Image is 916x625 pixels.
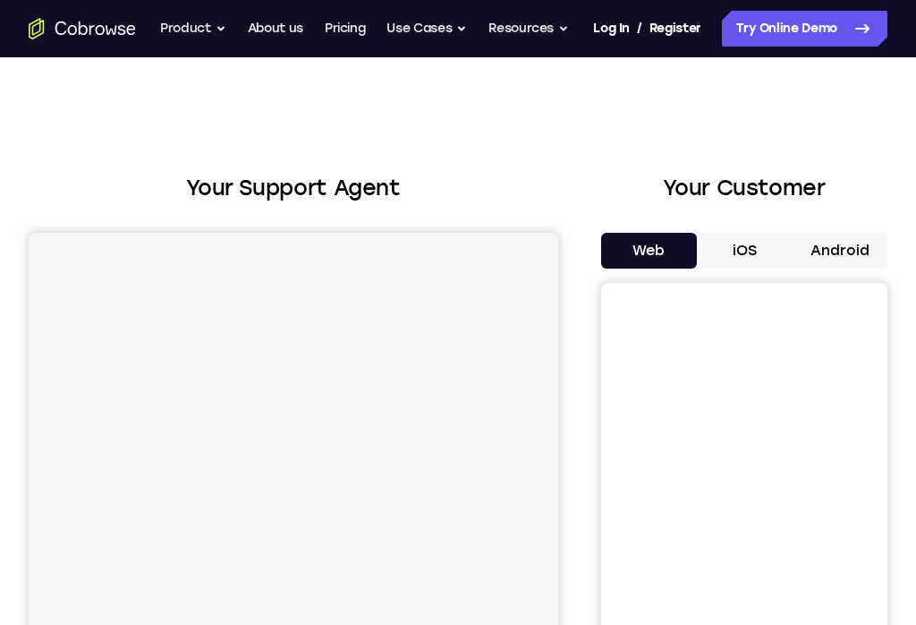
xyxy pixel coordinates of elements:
[601,233,697,269] button: Web
[601,172,887,204] h2: Your Customer
[488,11,569,47] button: Resources
[248,11,303,47] a: About us
[29,172,558,204] h2: Your Support Agent
[792,233,887,269] button: Android
[386,11,467,47] button: Use Cases
[722,11,887,47] a: Try Online Demo
[649,11,701,47] a: Register
[593,11,629,47] a: Log In
[637,18,642,39] span: /
[160,11,226,47] button: Product
[697,233,793,269] button: iOS
[29,18,136,39] a: Go to the home page
[325,11,366,47] a: Pricing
